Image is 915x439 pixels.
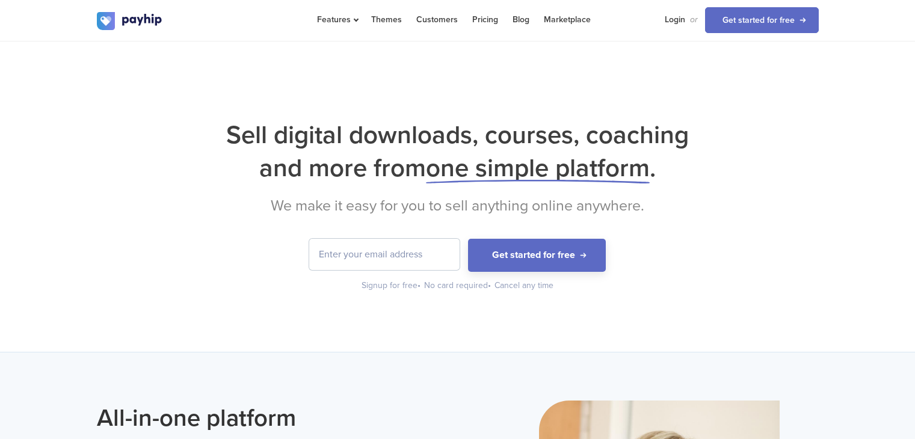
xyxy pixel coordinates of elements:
[97,197,819,215] h2: We make it easy for you to sell anything online anywhere.
[468,239,606,272] button: Get started for free
[417,280,421,290] span: •
[488,280,491,290] span: •
[705,7,819,33] a: Get started for free
[309,239,460,270] input: Enter your email address
[317,14,357,25] span: Features
[362,280,422,292] div: Signup for free
[97,118,819,185] h1: Sell digital downloads, courses, coaching and more from
[494,280,553,292] div: Cancel any time
[97,12,163,30] img: logo.svg
[97,401,449,435] h2: All-in-one platform
[426,153,650,183] span: one simple platform
[650,153,656,183] span: .
[424,280,492,292] div: No card required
